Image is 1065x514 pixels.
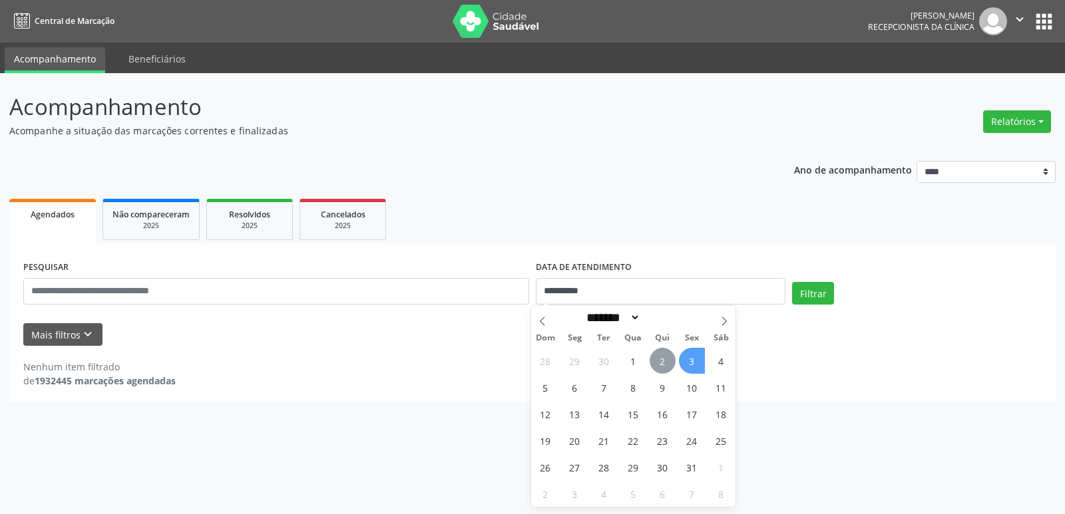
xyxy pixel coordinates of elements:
span: Outubro 25, 2025 [708,428,734,453]
span: Outubro 15, 2025 [620,401,646,427]
span: Ter [589,334,618,342]
span: Qua [618,334,648,342]
span: Recepcionista da clínica [868,21,974,33]
span: Outubro 10, 2025 [679,374,705,400]
span: Outubro 29, 2025 [620,454,646,480]
span: Novembro 8, 2025 [708,481,734,507]
span: Outubro 27, 2025 [562,454,588,480]
span: Não compareceram [112,209,190,220]
p: Acompanhamento [9,90,742,124]
span: Novembro 3, 2025 [562,481,588,507]
span: Outubro 21, 2025 [591,428,617,453]
span: Outubro 23, 2025 [650,428,676,453]
div: 2025 [310,221,376,231]
span: Novembro 7, 2025 [679,481,705,507]
label: DATA DE ATENDIMENTO [536,257,632,278]
span: Setembro 30, 2025 [591,348,617,374]
span: Novembro 5, 2025 [620,481,646,507]
span: Outubro 31, 2025 [679,454,705,480]
i: keyboard_arrow_down [81,327,95,342]
span: Central de Marcação [35,15,114,27]
span: Qui [648,334,677,342]
span: Setembro 28, 2025 [532,348,558,374]
div: de [23,374,176,388]
span: Outubro 16, 2025 [650,401,676,427]
p: Acompanhe a situação das marcações correntes e finalizadas [9,124,742,138]
span: Outubro 24, 2025 [679,428,705,453]
span: Outubro 17, 2025 [679,401,705,427]
div: 2025 [216,221,283,231]
span: Agendados [31,209,75,220]
button: Filtrar [792,282,834,305]
label: PESQUISAR [23,257,69,278]
p: Ano de acompanhamento [794,161,912,178]
a: Beneficiários [119,47,195,70]
button:  [1007,7,1032,35]
span: Sáb [706,334,736,342]
span: Outubro 13, 2025 [562,401,588,427]
span: Setembro 29, 2025 [562,348,588,374]
span: Novembro 4, 2025 [591,481,617,507]
button: apps [1032,10,1056,33]
span: Outubro 6, 2025 [562,374,588,400]
span: Outubro 12, 2025 [532,401,558,427]
span: Outubro 28, 2025 [591,454,617,480]
span: Resolvidos [229,209,270,220]
span: Outubro 20, 2025 [562,428,588,453]
img: img [979,7,1007,35]
span: Novembro 6, 2025 [650,481,676,507]
span: Outubro 19, 2025 [532,428,558,453]
div: 2025 [112,221,190,231]
span: Cancelados [321,209,365,220]
a: Central de Marcação [9,10,114,32]
span: Outubro 30, 2025 [650,454,676,480]
span: Outubro 11, 2025 [708,374,734,400]
span: Sex [677,334,706,342]
button: Relatórios [983,110,1051,133]
span: Outubro 4, 2025 [708,348,734,374]
input: Year [640,311,684,324]
span: Outubro 14, 2025 [591,401,617,427]
span: Outubro 5, 2025 [532,374,558,400]
strong: 1932445 marcações agendadas [35,374,176,387]
button: Mais filtroskeyboard_arrow_down [23,323,103,346]
div: [PERSON_NAME] [868,10,974,21]
span: Dom [531,334,560,342]
span: Outubro 18, 2025 [708,401,734,427]
span: Outubro 3, 2025 [679,348,705,374]
span: Outubro 1, 2025 [620,348,646,374]
span: Seg [560,334,589,342]
i:  [1012,12,1027,27]
span: Outubro 2, 2025 [650,348,676,374]
a: Acompanhamento [5,47,105,73]
span: Novembro 2, 2025 [532,481,558,507]
select: Month [582,311,641,324]
span: Novembro 1, 2025 [708,454,734,480]
span: Outubro 7, 2025 [591,374,617,400]
span: Outubro 8, 2025 [620,374,646,400]
span: Outubro 9, 2025 [650,374,676,400]
span: Outubro 22, 2025 [620,428,646,453]
div: Nenhum item filtrado [23,360,176,374]
span: Outubro 26, 2025 [532,454,558,480]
